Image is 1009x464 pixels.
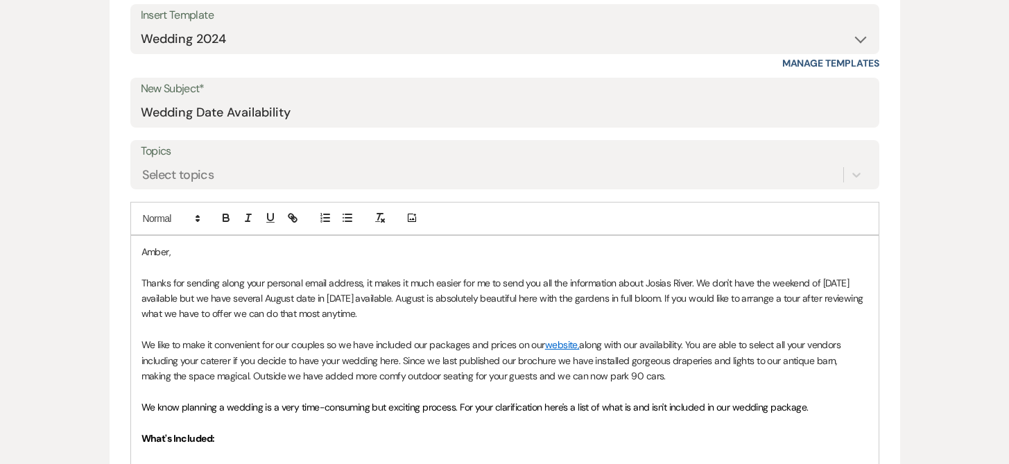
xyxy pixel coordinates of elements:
label: Topics [141,141,869,162]
div: Select topics [142,165,214,184]
span: We know planning a wedding is a very time-consuming but exciting process. For your clarification ... [141,401,809,413]
label: New Subject* [141,79,869,99]
strong: What's Included: [141,432,215,445]
div: Insert Template [141,6,869,26]
p: Thanks for sending along your personal email address, it makes it much easier for me to send you ... [141,275,868,322]
a: website, [545,338,580,351]
p: Amber, [141,244,868,259]
p: We like to make it convenient for our couples so we have included our packages and prices on our ... [141,337,868,384]
a: Manage Templates [782,57,879,69]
